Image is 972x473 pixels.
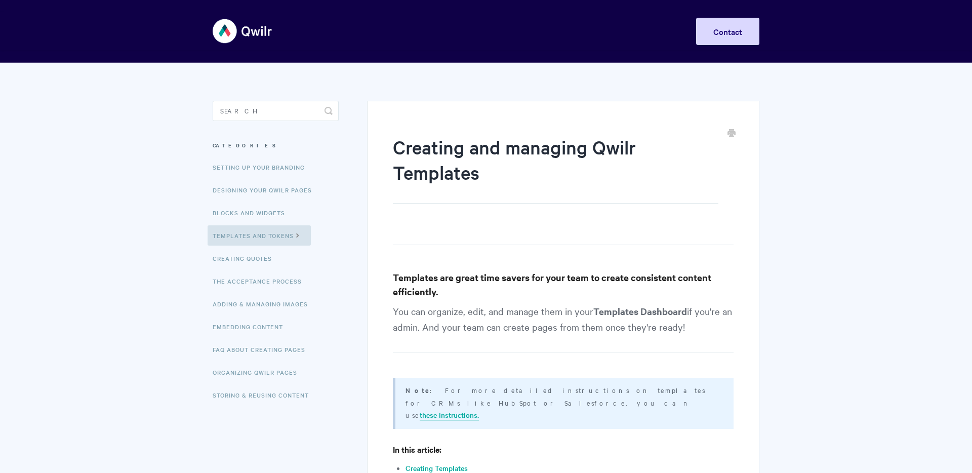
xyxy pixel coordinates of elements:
a: Adding & Managing Images [213,294,315,314]
strong: Templates Dashboard [593,305,687,318]
p: You can organize, edit, and manage them in your if you're an admin. And your team can create page... [393,303,734,352]
h3: Categories [213,136,339,154]
a: Blocks and Widgets [213,203,293,223]
p: : For more detailed instructions on templates for CRMs like HubSpot or Salesforce, you can use [406,384,721,421]
a: Creating Quotes [213,248,279,268]
a: Embedding Content [213,317,291,337]
a: Storing & Reusing Content [213,385,316,405]
img: Qwilr Help Center [213,12,273,50]
a: Designing Your Qwilr Pages [213,180,319,200]
b: Note [406,385,430,395]
strong: In this article: [393,444,441,455]
a: Contact [696,18,759,45]
a: Setting up your Branding [213,157,312,177]
h3: Templates are great time savers for your team to create consistent content efficiently. [393,270,734,299]
a: Print this Article [727,128,736,139]
h1: Creating and managing Qwilr Templates [393,134,718,204]
a: Organizing Qwilr Pages [213,362,305,382]
a: FAQ About Creating Pages [213,339,313,360]
a: Templates and Tokens [208,225,311,246]
a: these instructions. [420,410,479,421]
a: The Acceptance Process [213,271,309,291]
input: Search [213,101,339,121]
